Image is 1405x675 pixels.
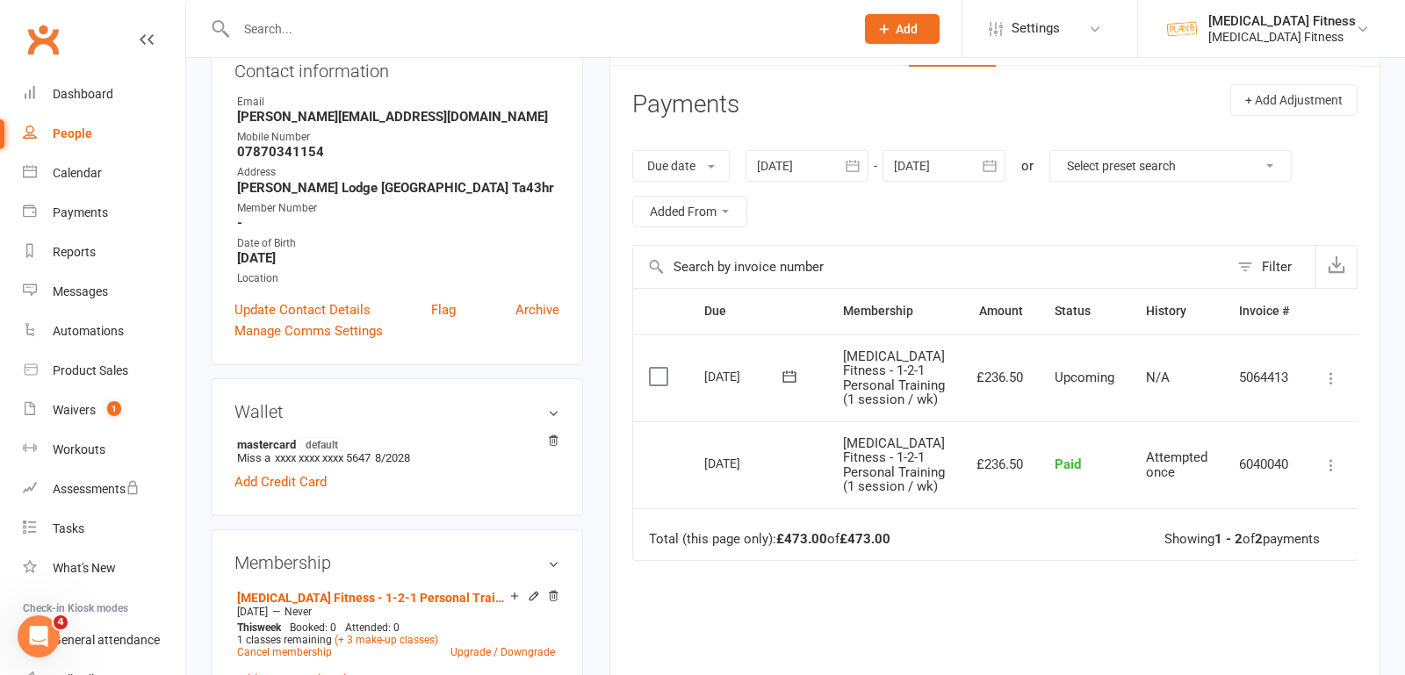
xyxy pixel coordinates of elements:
span: Booked: 0 [290,621,336,634]
a: What's New [23,549,185,588]
li: Miss a [234,434,559,467]
input: Search... [231,17,842,41]
h3: Payments [632,91,739,118]
div: Product Sales [53,363,128,377]
td: 6040040 [1223,421,1305,508]
a: People [23,114,185,154]
span: 1 classes remaining [237,634,332,646]
strong: [DATE] [237,250,559,266]
a: Calendar [23,154,185,193]
div: Total (this page only): of [649,532,890,547]
input: Search by invoice number [633,246,1228,288]
a: Workouts [23,430,185,470]
div: or [1021,155,1034,176]
button: Due date [632,150,730,182]
h3: Membership [234,553,559,572]
div: Dashboard [53,87,113,101]
div: People [53,126,92,140]
span: [MEDICAL_DATA] Fitness - 1-2-1 Personal Training (1 session / wk) [843,435,945,495]
span: [DATE] [237,606,268,618]
h3: Contact information [234,54,559,81]
strong: £473.00 [839,531,890,547]
h3: Wallet [234,402,559,421]
strong: 07870341154 [237,144,559,160]
div: General attendance [53,633,160,647]
span: Upcoming [1055,370,1114,385]
div: [MEDICAL_DATA] Fitness [1208,29,1356,45]
div: week [233,621,285,634]
span: Attempted once [1146,449,1207,480]
strong: [PERSON_NAME][EMAIL_ADDRESS][DOMAIN_NAME] [237,109,559,125]
a: Automations [23,312,185,351]
div: What's New [53,561,116,575]
a: [MEDICAL_DATA] Fitness - 1-2-1 Personal Training (1 session / wk) [237,591,510,605]
td: £236.50 [961,421,1039,508]
button: Added From [632,196,747,227]
a: General attendance kiosk mode [23,621,185,660]
a: Payments [23,193,185,233]
a: Clubworx [21,18,65,61]
iframe: Intercom live chat [18,615,60,657]
div: — [233,605,559,619]
button: + Add Adjustment [1230,84,1358,116]
span: 8/2028 [375,451,410,464]
strong: £473.00 [776,531,827,547]
th: Invoice # [1223,289,1305,334]
span: Add [896,22,918,36]
div: Email [237,94,559,111]
td: £236.50 [961,334,1039,421]
div: Messages [53,284,108,298]
a: Assessments [23,470,185,509]
div: Address [237,164,559,181]
td: 5064413 [1223,334,1305,421]
th: Amount [961,289,1039,334]
th: Status [1039,289,1130,334]
img: thumb_image1569280052.png [1164,11,1200,47]
div: Mobile Number [237,129,559,146]
a: Product Sales [23,351,185,391]
th: Due [688,289,827,334]
div: [DATE] [704,363,785,390]
a: Dashboard [23,75,185,114]
th: Membership [827,289,961,334]
a: Upgrade / Downgrade [450,646,555,658]
strong: - [237,215,559,231]
span: N/A [1146,370,1170,385]
span: This [237,621,257,634]
div: Automations [53,324,124,338]
div: Showing of payments [1164,532,1320,547]
strong: 2 [1255,531,1263,547]
div: Location [237,270,559,287]
button: Add [865,14,940,44]
div: Assessments [53,482,140,496]
a: Messages [23,272,185,312]
strong: [PERSON_NAME] Lodge [GEOGRAPHIC_DATA] Ta43hr [237,180,559,196]
div: Member Number [237,200,559,217]
span: Paid [1055,456,1081,472]
div: Tasks [53,521,84,535]
span: Settings [1012,9,1060,48]
div: Workouts [53,442,105,456]
a: Update Contact Details [234,299,371,320]
a: Reports [23,233,185,272]
a: Cancel membership [237,646,332,658]
span: default [300,437,343,451]
span: 4 [54,615,68,629]
a: Manage Comms Settings [234,320,383,341]
a: Flag [431,299,456,320]
span: Attended: 0 [345,621,400,634]
span: xxxx xxxx xxxx 5647 [275,451,371,464]
strong: mastercard [237,437,551,451]
div: Date of Birth [237,235,559,252]
button: Filter [1228,246,1315,288]
div: Payments [53,205,108,219]
div: Reports [53,245,96,259]
strong: 1 - 2 [1214,531,1243,547]
a: Tasks [23,509,185,549]
div: Waivers [53,403,96,417]
span: 1 [107,401,121,416]
th: History [1130,289,1223,334]
a: Archive [515,299,559,320]
div: [DATE] [704,449,785,477]
div: Calendar [53,166,102,180]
